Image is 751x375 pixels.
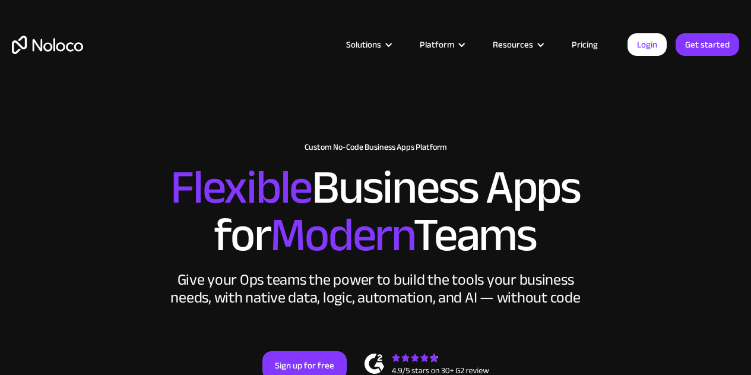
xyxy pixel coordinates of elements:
h2: Business Apps for Teams [12,164,739,259]
a: Get started [676,33,739,56]
div: Platform [405,37,478,52]
span: Flexible [170,143,312,232]
a: Pricing [557,37,613,52]
div: Resources [493,37,533,52]
h1: Custom No-Code Business Apps Platform [12,143,739,152]
a: Login [628,33,667,56]
div: Solutions [331,37,405,52]
div: Solutions [346,37,381,52]
span: Modern [270,191,413,279]
div: Resources [478,37,557,52]
a: home [12,36,83,54]
div: Platform [420,37,454,52]
div: Give your Ops teams the power to build the tools your business needs, with native data, logic, au... [168,271,584,307]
